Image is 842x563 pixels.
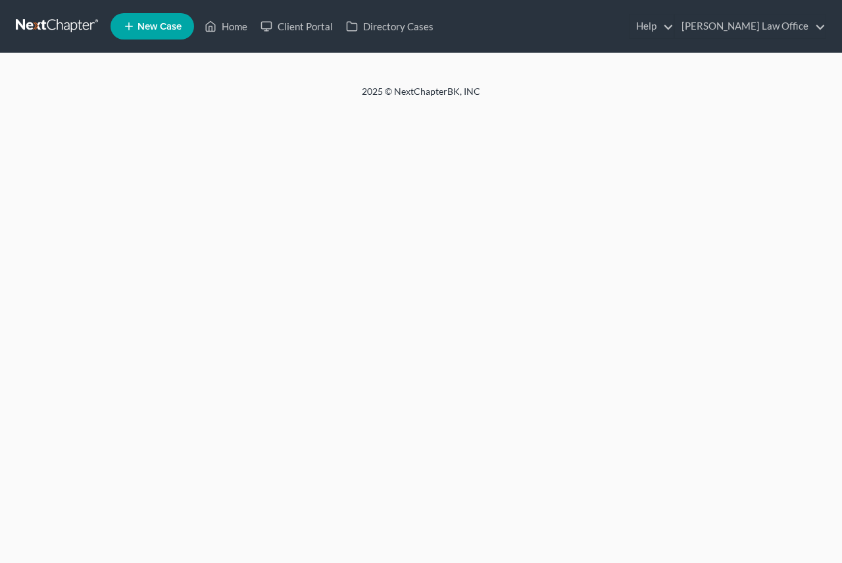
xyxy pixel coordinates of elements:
[111,13,194,40] new-legal-case-button: New Case
[675,14,826,38] a: [PERSON_NAME] Law Office
[46,85,796,109] div: 2025 © NextChapterBK, INC
[630,14,674,38] a: Help
[198,14,254,38] a: Home
[254,14,339,38] a: Client Portal
[339,14,440,38] a: Directory Cases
